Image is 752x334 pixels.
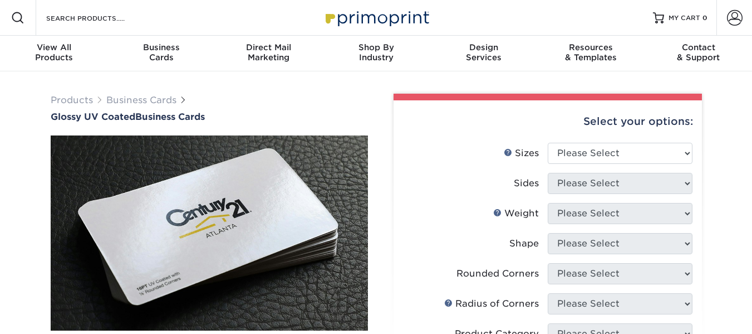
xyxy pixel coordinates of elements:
div: Select your options: [402,100,693,143]
a: Shop ByIndustry [322,36,430,71]
span: Resources [537,42,645,52]
span: Glossy UV Coated [51,112,135,122]
a: Resources& Templates [537,36,645,71]
div: Marketing [215,42,322,62]
a: Business Cards [106,95,176,105]
div: Weight [493,207,539,220]
img: Primoprint [321,6,432,30]
span: 0 [702,14,707,22]
a: Glossy UV CoatedBusiness Cards [51,112,368,122]
div: Shape [509,237,539,250]
div: Services [430,42,537,62]
span: MY CART [669,13,700,23]
div: Industry [322,42,430,62]
span: Contact [645,42,752,52]
a: BusinessCards [107,36,215,71]
div: & Support [645,42,752,62]
a: Products [51,95,93,105]
div: Radius of Corners [444,297,539,311]
span: Design [430,42,537,52]
span: Direct Mail [215,42,322,52]
h1: Business Cards [51,112,368,122]
a: Contact& Support [645,36,752,71]
span: Shop By [322,42,430,52]
a: Direct MailMarketing [215,36,322,71]
div: Sizes [504,147,539,160]
div: Cards [107,42,215,62]
div: Sides [514,177,539,190]
div: & Templates [537,42,645,62]
a: DesignServices [430,36,537,71]
span: Business [107,42,215,52]
div: Rounded Corners [456,267,539,280]
input: SEARCH PRODUCTS..... [45,11,154,25]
